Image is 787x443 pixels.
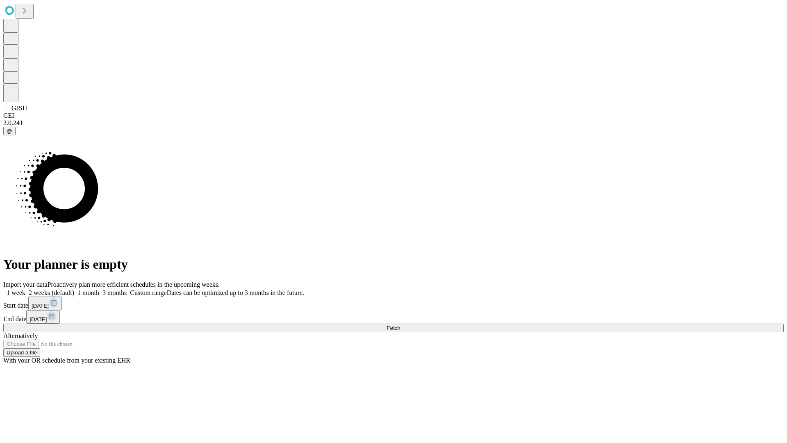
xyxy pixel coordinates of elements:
div: Start date [3,297,784,310]
div: End date [3,310,784,324]
button: [DATE] [26,310,60,324]
h1: Your planner is empty [3,257,784,272]
span: [DATE] [30,316,47,322]
span: With your OR schedule from your existing EHR [3,357,130,364]
div: GEI [3,112,784,119]
span: Dates can be optimized up to 3 months in the future. [167,289,304,296]
span: [DATE] [32,303,49,309]
span: 3 months [102,289,127,296]
div: 2.0.241 [3,119,784,127]
span: Proactively plan more efficient schedules in the upcoming weeks. [48,281,220,288]
button: Upload a file [3,348,40,357]
span: Fetch [387,325,400,331]
span: @ [7,128,12,134]
button: @ [3,127,16,135]
span: 2 weeks (default) [29,289,74,296]
span: Import your data [3,281,48,288]
button: [DATE] [28,297,62,310]
span: 1 month [77,289,99,296]
span: Alternatively [3,332,38,339]
span: Custom range [130,289,166,296]
span: 1 week [7,289,25,296]
span: GJSH [11,105,27,112]
button: Fetch [3,324,784,332]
